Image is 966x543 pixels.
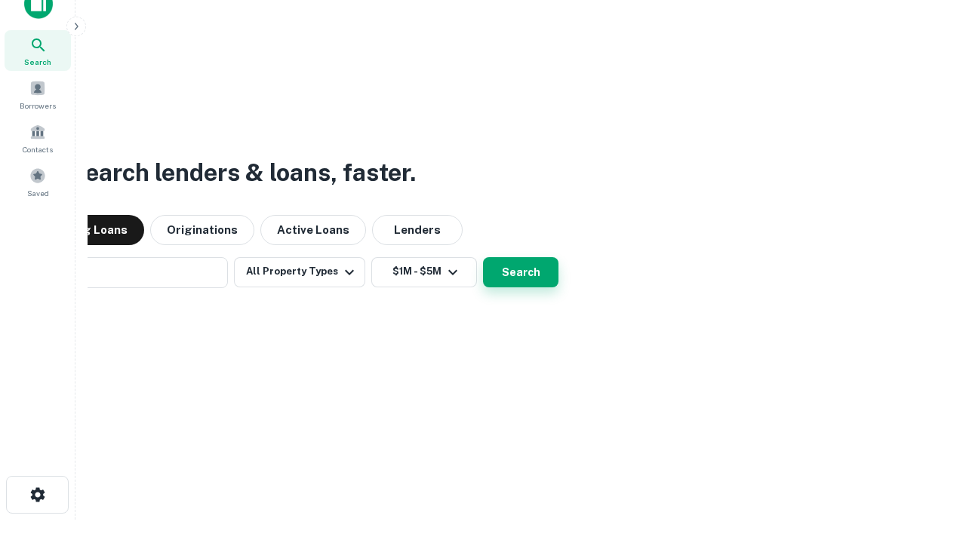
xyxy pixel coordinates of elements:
[24,56,51,68] span: Search
[372,215,463,245] button: Lenders
[23,143,53,155] span: Contacts
[483,257,558,287] button: Search
[69,155,416,191] h3: Search lenders & loans, faster.
[234,257,365,287] button: All Property Types
[20,100,56,112] span: Borrowers
[5,161,71,202] a: Saved
[5,118,71,158] a: Contacts
[5,74,71,115] a: Borrowers
[150,215,254,245] button: Originations
[260,215,366,245] button: Active Loans
[371,257,477,287] button: $1M - $5M
[891,422,966,495] iframe: Chat Widget
[5,30,71,71] a: Search
[27,187,49,199] span: Saved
